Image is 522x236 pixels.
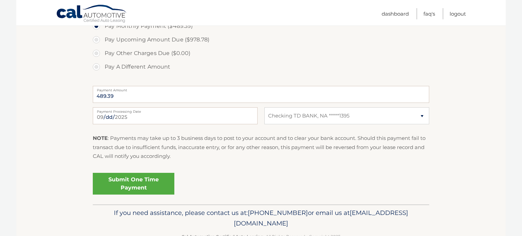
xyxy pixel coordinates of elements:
[93,47,429,60] label: Pay Other Charges Due ($0.00)
[423,8,435,19] a: FAQ's
[93,86,429,103] input: Payment Amount
[97,207,425,229] p: If you need assistance, please contact us at: or email us at
[93,19,429,33] label: Pay Monthly Payment ($489.39)
[248,209,308,217] span: [PHONE_NUMBER]
[93,107,258,113] label: Payment Processing Date
[93,107,258,124] input: Payment Date
[93,173,174,195] a: Submit One Time Payment
[93,33,429,47] label: Pay Upcoming Amount Due ($978.78)
[93,86,429,91] label: Payment Amount
[93,135,108,141] strong: NOTE
[93,134,429,161] p: : Payments may take up to 3 business days to post to your account and to clear your bank account....
[93,60,429,74] label: Pay A Different Amount
[382,8,409,19] a: Dashboard
[56,4,127,24] a: Cal Automotive
[450,8,466,19] a: Logout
